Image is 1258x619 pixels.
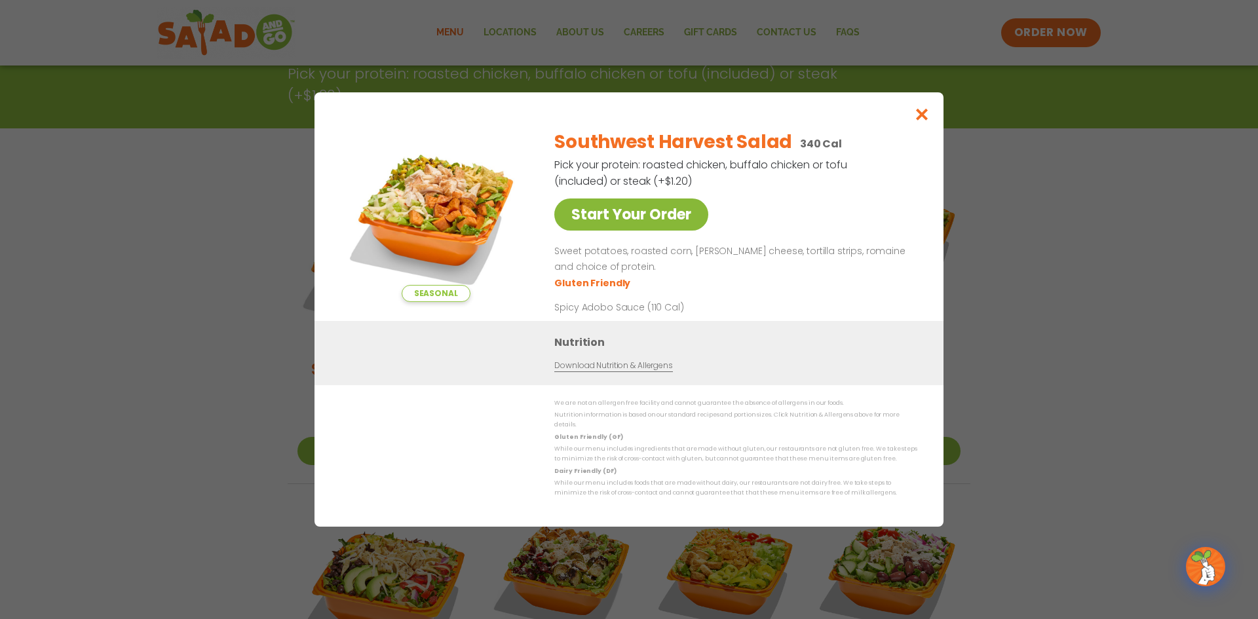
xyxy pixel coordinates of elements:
[901,92,943,136] button: Close modal
[554,398,917,408] p: We are not an allergen free facility and cannot guarantee the absence of allergens in our foods.
[402,285,470,302] span: Seasonal
[554,334,924,350] h3: Nutrition
[554,157,849,189] p: Pick your protein: roasted chicken, buffalo chicken or tofu (included) or steak (+$1.20)
[554,433,622,441] strong: Gluten Friendly (GF)
[344,119,527,302] img: Featured product photo for Southwest Harvest Salad
[554,478,917,498] p: While our menu includes foods that are made without dairy, our restaurants are not dairy free. We...
[554,444,917,464] p: While our menu includes ingredients that are made without gluten, our restaurants are not gluten ...
[1187,548,1224,585] img: wpChatIcon
[554,128,792,156] h2: Southwest Harvest Salad
[554,410,917,430] p: Nutrition information is based on our standard recipes and portion sizes. Click Nutrition & Aller...
[554,276,632,290] li: Gluten Friendly
[554,301,797,314] p: Spicy Adobo Sauce (110 Cal)
[554,198,708,231] a: Start Your Order
[800,136,842,152] p: 340 Cal
[554,244,912,275] p: Sweet potatoes, roasted corn, [PERSON_NAME] cheese, tortilla strips, romaine and choice of protein.
[554,467,616,475] strong: Dairy Friendly (DF)
[554,360,672,372] a: Download Nutrition & Allergens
